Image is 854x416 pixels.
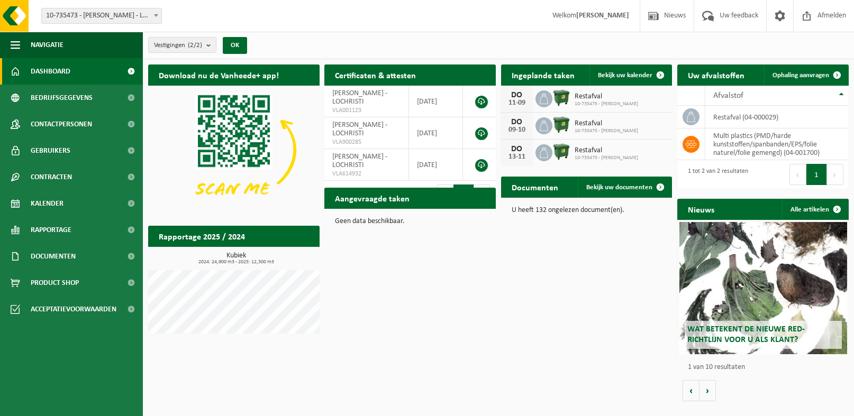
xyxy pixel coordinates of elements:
[598,72,652,79] span: Bekijk uw kalender
[506,153,528,161] div: 13-11
[576,12,629,20] strong: [PERSON_NAME]
[705,128,849,160] td: multi plastics (PMD/harde kunststoffen/spanbanden/EPS/folie naturel/folie gemengd) (04-001700)
[332,106,401,115] span: VLA001123
[223,37,247,54] button: OK
[324,64,426,85] h2: Certificaten & attesten
[31,111,92,137] span: Contactpersonen
[575,93,638,101] span: Restafval
[683,163,748,186] div: 1 tot 2 van 2 resultaten
[683,380,699,401] button: Vorige
[501,177,569,197] h2: Documenten
[332,138,401,146] span: VLA900285
[154,38,202,53] span: Vestigingen
[506,126,528,134] div: 09-10
[506,118,528,126] div: DO
[31,137,70,164] span: Gebruikers
[773,72,829,79] span: Ophaling aanvragen
[332,153,387,169] span: [PERSON_NAME] - LOCHRISTI
[153,252,320,265] h3: Kubiek
[789,164,806,185] button: Previous
[575,155,638,161] span: 10-735475 - [PERSON_NAME]
[586,184,652,191] span: Bekijk uw documenten
[31,190,63,217] span: Kalender
[31,58,70,85] span: Dashboard
[148,64,289,85] h2: Download nu de Vanheede+ app!
[501,64,585,85] h2: Ingeplande taken
[332,89,387,106] span: [PERSON_NAME] - LOCHRISTI
[688,364,843,371] p: 1 van 10 resultaten
[31,243,76,270] span: Documenten
[782,199,848,220] a: Alle artikelen
[575,146,638,155] span: Restafval
[552,89,570,107] img: WB-1100-HPE-GN-01
[506,145,528,153] div: DO
[31,85,93,111] span: Bedrijfsgegevens
[409,149,462,181] td: [DATE]
[506,91,528,99] div: DO
[5,393,177,416] iframe: chat widget
[31,217,71,243] span: Rapportage
[241,246,319,267] a: Bekijk rapportage
[409,117,462,149] td: [DATE]
[42,8,161,23] span: 10-735473 - KINT JAN - LOCHRISTI
[827,164,843,185] button: Next
[806,164,827,185] button: 1
[764,64,848,86] a: Ophaling aanvragen
[699,380,716,401] button: Volgende
[687,325,805,344] span: Wat betekent de nieuwe RED-richtlijn voor u als klant?
[332,170,401,178] span: VLA614932
[552,116,570,134] img: WB-1100-HPE-GN-01
[31,164,72,190] span: Contracten
[31,270,79,296] span: Product Shop
[148,86,320,214] img: Download de VHEPlus App
[31,296,116,322] span: Acceptatievoorwaarden
[575,128,638,134] span: 10-735475 - [PERSON_NAME]
[148,226,256,246] h2: Rapportage 2025 / 2024
[552,143,570,161] img: WB-1100-HPE-GN-01
[148,37,216,53] button: Vestigingen(2/2)
[512,207,662,214] p: U heeft 132 ongelezen document(en).
[575,119,638,128] span: Restafval
[153,260,320,265] span: 2024: 24,900 m3 - 2025: 12,300 m3
[578,177,671,198] a: Bekijk uw documenten
[335,218,485,225] p: Geen data beschikbaar.
[713,91,743,100] span: Afvalstof
[409,86,462,117] td: [DATE]
[31,32,63,58] span: Navigatie
[506,99,528,107] div: 11-09
[677,64,755,85] h2: Uw afvalstoffen
[41,8,162,24] span: 10-735473 - KINT JAN - LOCHRISTI
[705,106,849,128] td: restafval (04-000029)
[324,188,420,208] h2: Aangevraagde taken
[188,42,202,49] count: (2/2)
[332,121,387,137] span: [PERSON_NAME] - LOCHRISTI
[677,199,725,219] h2: Nieuws
[575,101,638,107] span: 10-735475 - [PERSON_NAME]
[679,222,847,354] a: Wat betekent de nieuwe RED-richtlijn voor u als klant?
[589,64,671,86] a: Bekijk uw kalender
